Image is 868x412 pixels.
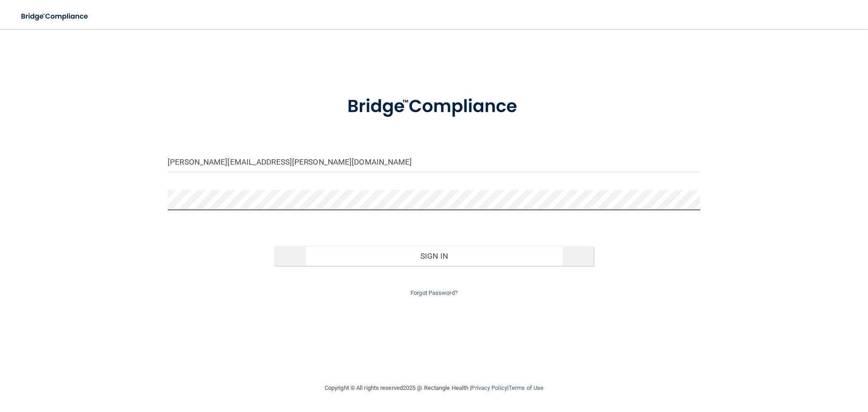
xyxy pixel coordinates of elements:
[410,289,458,296] a: Forgot Password?
[14,7,97,26] img: bridge_compliance_login_screen.278c3ca4.svg
[712,348,857,384] iframe: Drift Widget Chat Controller
[168,152,700,172] input: Email
[274,246,594,266] button: Sign In
[269,374,599,403] div: Copyright © All rights reserved 2025 @ Rectangle Health | |
[471,384,507,391] a: Privacy Policy
[329,83,539,130] img: bridge_compliance_login_screen.278c3ca4.svg
[509,384,543,391] a: Terms of Use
